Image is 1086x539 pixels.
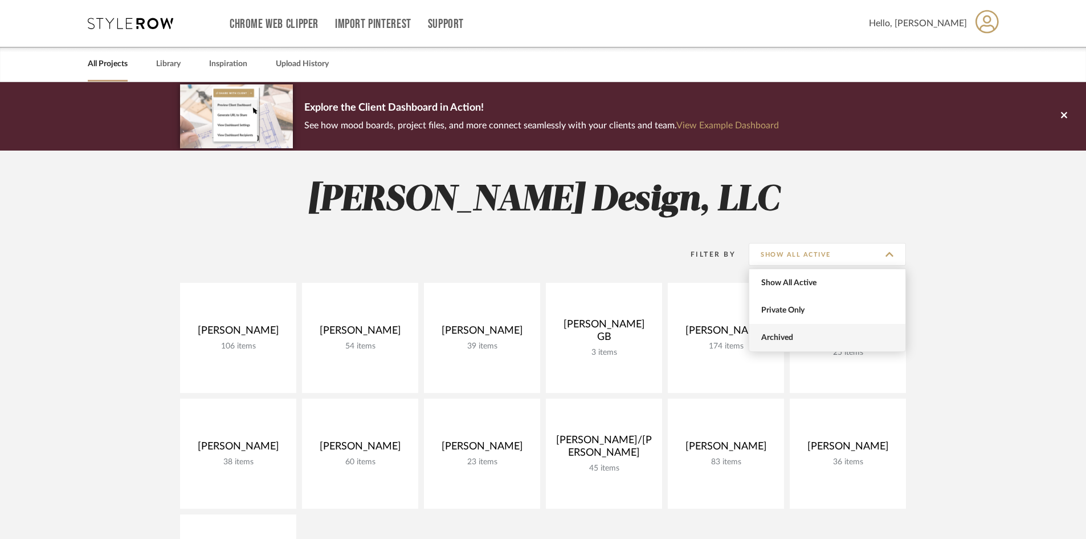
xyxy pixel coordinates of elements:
h2: [PERSON_NAME] Design, LLC [133,179,953,222]
a: Inspiration [209,56,247,72]
div: [PERSON_NAME] [433,325,531,342]
a: Import Pinterest [335,19,411,29]
a: Support [428,19,464,29]
div: [PERSON_NAME] GB [555,318,653,348]
a: All Projects [88,56,128,72]
div: [PERSON_NAME] [189,325,287,342]
div: 3 items [555,348,653,358]
span: Private Only [761,306,896,315]
div: 174 items [677,342,775,351]
div: 106 items [189,342,287,351]
span: Show All Active [761,278,896,288]
span: Archived [761,333,896,343]
p: Explore the Client Dashboard in Action! [304,99,779,117]
div: 60 items [311,457,409,467]
div: 36 items [799,457,897,467]
div: 45 items [555,464,653,473]
div: 83 items [677,457,775,467]
p: See how mood boards, project files, and more connect seamlessly with your clients and team. [304,117,779,133]
a: View Example Dashboard [676,121,779,130]
span: Hello, [PERSON_NAME] [869,17,967,30]
div: 39 items [433,342,531,351]
div: [PERSON_NAME]/[PERSON_NAME] [555,434,653,464]
div: [PERSON_NAME] [189,440,287,457]
div: [PERSON_NAME] [799,440,897,457]
div: 38 items [189,457,287,467]
div: [PERSON_NAME] [311,325,409,342]
div: [PERSON_NAME] [311,440,409,457]
div: Filter By [676,249,736,260]
div: 54 items [311,342,409,351]
img: d5d033c5-7b12-40c2-a960-1ecee1989c38.png [180,84,293,148]
a: Chrome Web Clipper [230,19,319,29]
div: [PERSON_NAME] [677,440,775,457]
div: [PERSON_NAME] [433,440,531,457]
a: Library [156,56,181,72]
div: [PERSON_NAME] [677,325,775,342]
a: Upload History [276,56,329,72]
div: 25 items [799,348,897,358]
div: 23 items [433,457,531,467]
